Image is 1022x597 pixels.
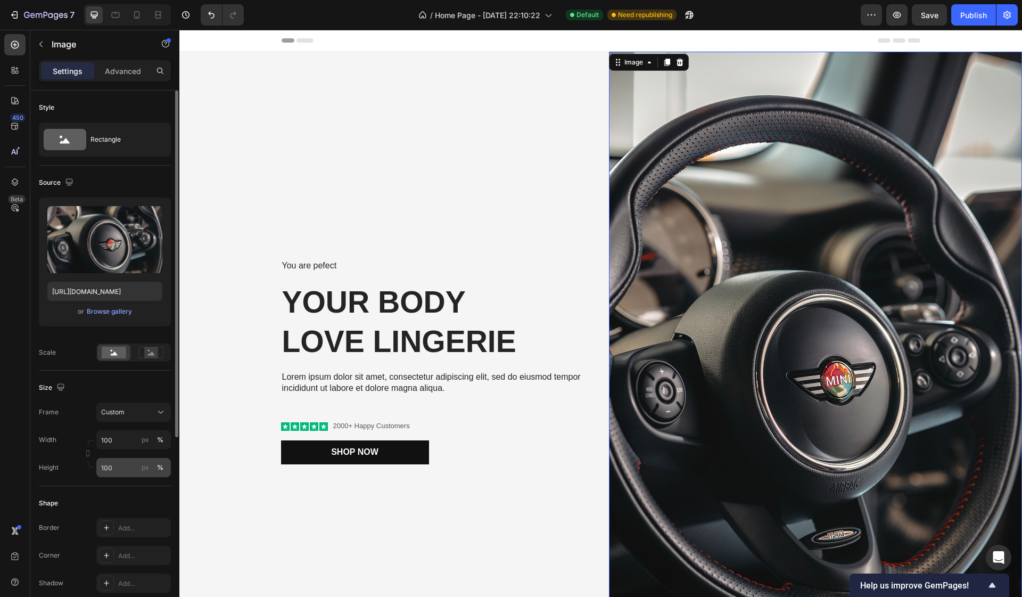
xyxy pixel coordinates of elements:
[951,4,996,26] button: Publish
[860,579,999,592] button: Show survey - Help us improve GemPages!
[105,66,141,77] p: Advanced
[39,551,60,560] div: Corner
[53,66,83,77] p: Settings
[4,4,79,26] button: 7
[201,4,244,26] div: Undo/Redo
[157,463,163,472] div: %
[430,10,433,21] span: /
[8,195,26,203] div: Beta
[118,579,168,588] div: Add...
[39,103,54,112] div: Style
[47,282,162,301] input: https://example.com/image.jpg
[142,435,149,445] div: px
[39,463,59,472] label: Height
[960,10,987,21] div: Publish
[435,10,540,21] span: Home Page - [DATE] 22:10:22
[154,434,167,446] button: px
[87,307,132,316] div: Browse gallery
[139,434,152,446] button: %
[139,461,152,474] button: %
[10,113,26,122] div: 450
[52,38,142,51] p: Image
[96,403,171,422] button: Custom
[157,435,163,445] div: %
[39,381,67,395] div: Size
[618,10,672,20] span: Need republishing
[179,30,1022,597] iframe: Design area
[86,306,133,317] button: Browse gallery
[39,348,56,357] div: Scale
[90,127,155,152] div: Rectangle
[96,430,171,449] input: px%
[443,28,466,37] div: Image
[921,11,938,20] span: Save
[78,305,84,318] span: or
[39,435,56,445] label: Width
[39,407,59,417] label: Frame
[986,545,1011,570] div: Open Intercom Messenger
[39,523,60,533] div: Border
[912,4,947,26] button: Save
[39,498,58,508] div: Shape
[70,9,75,21] p: 7
[96,458,171,477] input: px%
[101,407,125,417] span: Custom
[47,206,162,273] img: preview-image
[576,10,599,20] span: Default
[39,176,76,190] div: Source
[118,524,168,533] div: Add...
[860,580,986,591] span: Help us improve GemPages!
[118,551,168,561] div: Add...
[142,463,149,472] div: px
[39,578,63,588] div: Shadow
[154,461,167,474] button: px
